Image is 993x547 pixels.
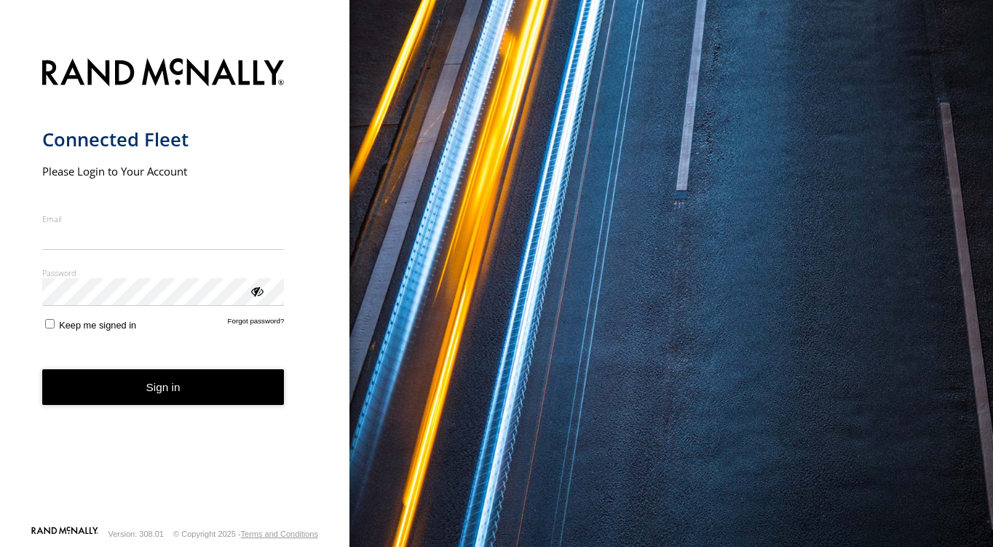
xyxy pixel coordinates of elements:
label: Email [42,213,285,224]
div: Version: 308.01 [108,530,164,538]
h1: Connected Fleet [42,127,285,151]
div: © Copyright 2025 - [173,530,318,538]
span: Keep me signed in [59,320,136,331]
a: Terms and Conditions [241,530,318,538]
input: Keep me signed in [45,319,55,328]
button: Sign in [42,369,285,405]
a: Visit our Website [31,527,98,541]
form: main [42,50,308,525]
a: Forgot password? [228,317,285,331]
img: Rand McNally [42,55,285,93]
label: Password [42,267,285,278]
h2: Please Login to Your Account [42,164,285,178]
div: ViewPassword [249,283,264,298]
